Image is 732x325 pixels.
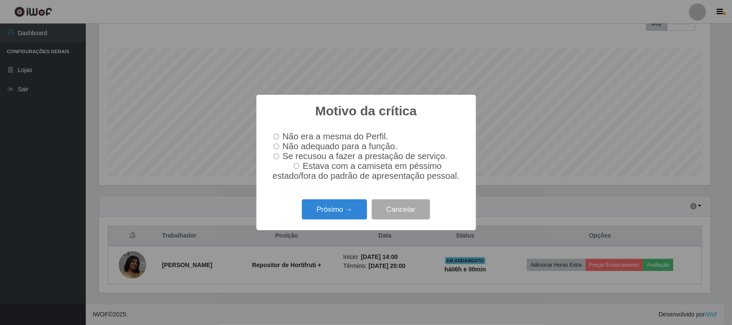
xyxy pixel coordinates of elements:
button: Cancelar [372,199,430,220]
span: Não era a mesma do Perfil. [283,132,388,141]
span: Estava com a camiseta em péssimo estado/fora do padrão de apresentação pessoal. [273,161,460,181]
input: Não adequado para a função. [274,144,279,149]
span: Se recusou a fazer a prestação de serviço. [283,151,448,161]
h2: Motivo da crítica [315,103,417,119]
input: Não era a mesma do Perfil. [274,134,279,139]
input: Estava com a camiseta em péssimo estado/fora do padrão de apresentação pessoal. [294,163,299,169]
input: Se recusou a fazer a prestação de serviço. [274,153,279,159]
button: Próximo → [302,199,367,220]
span: Não adequado para a função. [283,141,398,151]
